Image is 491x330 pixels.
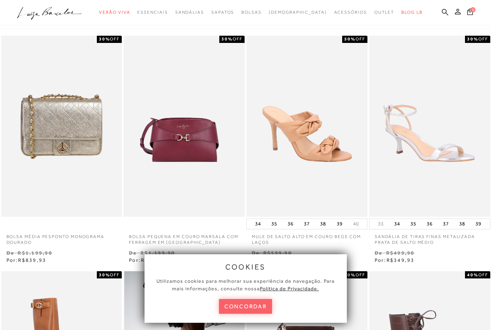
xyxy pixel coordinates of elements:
[351,220,361,227] button: 40
[457,219,467,229] button: 38
[233,36,242,41] span: OFF
[18,250,52,256] small: R$1.199,90
[124,229,245,246] a: BOLSA PEQUENA EM COURO MARSALA COM FERRAGEM EM [GEOGRAPHIC_DATA]
[425,219,435,229] button: 36
[344,36,356,41] strong: 50%
[387,257,415,263] span: R$349,93
[175,6,204,19] a: noSubCategoriesText
[335,219,345,229] button: 39
[175,10,204,15] span: Sandálias
[124,37,244,216] img: BOLSA PEQUENA EM COURO MARSALA COM FERRAGEM EM GANCHO
[221,36,233,41] strong: 30%
[260,286,319,291] a: Política de Privacidade.
[356,272,365,277] span: OFF
[110,272,120,277] span: OFF
[2,37,121,216] a: Bolsa média pesponto monograma dourado Bolsa média pesponto monograma dourado
[375,250,382,256] small: De
[401,10,422,15] span: BLOG LB
[219,299,272,314] button: concordar
[478,272,488,277] span: OFF
[269,10,327,15] span: [DEMOGRAPHIC_DATA]
[285,219,296,229] button: 36
[241,10,262,15] span: Bolsas
[7,250,14,256] small: De
[401,6,422,19] a: BLOG LB
[129,257,169,263] span: Por:
[370,37,490,216] img: SANDÁLIA DE TIRAS FINAS METALIZADA PRATA DE SALTO MÉDIO
[478,36,488,41] span: OFF
[467,272,478,277] strong: 40%
[408,219,418,229] button: 35
[225,263,266,271] span: cookies
[269,219,279,229] button: 35
[2,37,121,216] img: Bolsa média pesponto monograma dourado
[356,36,365,41] span: OFF
[7,257,47,263] span: Por:
[370,37,490,216] a: SANDÁLIA DE TIRAS FINAS METALIZADA PRATA DE SALTO MÉDIO SANDÁLIA DE TIRAS FINAS METALIZADA PRATA ...
[470,7,475,12] span: 0
[124,37,244,216] a: BOLSA PEQUENA EM COURO MARSALA COM FERRAGEM EM GANCHO BOLSA PEQUENA EM COURO MARSALA COM FERRAGEM...
[374,6,395,19] a: noSubCategoriesText
[334,10,367,15] span: Acessórios
[99,272,110,277] strong: 30%
[137,6,168,19] a: noSubCategoriesText
[99,10,130,15] span: Verão Viva
[253,219,263,229] button: 34
[1,229,122,246] a: Bolsa média pesponto monograma dourado
[269,6,327,19] a: noSubCategoriesText
[211,10,234,15] span: Sapatos
[247,37,367,216] img: MULE DE SALTO ALTO EM COURO BEGE COM LAÇOS
[465,8,475,18] button: 0
[467,36,478,41] strong: 30%
[110,36,120,41] span: OFF
[374,10,395,15] span: Outlet
[129,250,137,256] small: De
[156,278,335,291] span: Utilizamos cookies para melhorar sua experiência de navegação. Para mais informações, consulte nossa
[99,6,130,19] a: noSubCategoriesText
[392,219,402,229] button: 34
[246,229,367,246] a: MULE DE SALTO ALTO EM COURO BEGE COM LAÇOS
[386,250,415,256] small: R$499,90
[18,257,46,263] span: R$839,93
[334,6,367,19] a: noSubCategoriesText
[376,220,386,227] button: 33
[375,257,415,263] span: Por:
[211,6,234,19] a: noSubCategoriesText
[318,219,328,229] button: 38
[441,219,451,229] button: 37
[369,229,490,246] a: SANDÁLIA DE TIRAS FINAS METALIZADA PRATA DE SALTO MÉDIO
[302,219,312,229] button: 37
[247,37,367,216] a: MULE DE SALTO ALTO EM COURO BEGE COM LAÇOS MULE DE SALTO ALTO EM COURO BEGE COM LAÇOS
[241,6,262,19] a: noSubCategoriesText
[99,36,110,41] strong: 30%
[473,219,483,229] button: 39
[137,10,168,15] span: Essenciais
